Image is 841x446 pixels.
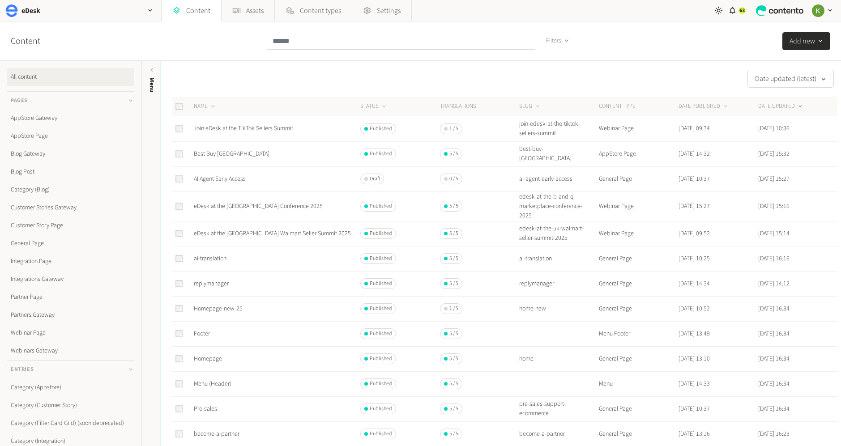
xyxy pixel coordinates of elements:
[449,229,458,238] span: 5 / 5
[679,279,710,288] time: [DATE] 14:34
[519,221,598,246] td: edesk-at-the-uk-walmart-seller-summit-2025
[519,166,598,191] td: ai-agent-early-access
[519,271,598,296] td: replymanager
[449,355,458,363] span: 5 / 5
[598,271,678,296] td: General Page
[679,124,710,133] time: [DATE] 09:34
[440,97,519,116] th: Translations
[7,145,134,163] a: Blog Gateway
[194,202,323,211] a: eDesk at the [GEOGRAPHIC_DATA] Conference 2025
[7,234,134,252] a: General Page
[449,175,458,183] span: 0 / 5
[758,124,790,133] time: [DATE] 10:36
[758,404,790,413] time: [DATE] 16:34
[194,149,269,158] a: Best Buy [GEOGRAPHIC_DATA]
[679,202,710,211] time: [DATE] 15:27
[519,396,598,421] td: pre-sales-support-ecommerce
[758,229,790,238] time: [DATE] 15:14
[758,329,790,338] time: [DATE] 16:34
[449,202,458,210] span: 5 / 5
[7,270,134,288] a: Integrations Gateway
[194,102,217,111] button: NAME
[679,229,710,238] time: [DATE] 09:52
[679,329,710,338] time: [DATE] 13:49
[679,102,729,111] button: DATE PUBLISHED
[194,174,246,183] a: AI Agent Early Access
[449,305,458,313] span: 1 / 5
[7,127,134,145] a: AppStore Page
[194,404,217,413] a: Pre-sales
[598,97,678,116] th: CONTENT TYPE
[194,379,231,388] a: Menu (Header)
[812,4,824,17] img: Keelin Terry
[194,279,229,288] a: replymanager
[7,378,134,396] a: Category (Appstore)
[598,296,678,321] td: General Page
[7,217,134,234] a: Customer Story Page
[370,229,392,238] span: Published
[758,354,790,363] time: [DATE] 16:34
[598,116,678,141] td: Webinar Page
[7,396,134,414] a: Category (Customer Story)
[519,346,598,371] td: home
[194,429,239,438] a: become-a-partner
[546,36,561,46] span: Filters
[598,191,678,221] td: Webinar Page
[539,32,577,50] button: Filters
[679,429,710,438] time: [DATE] 13:16
[449,405,458,413] span: 5 / 5
[598,346,678,371] td: General Page
[598,166,678,191] td: General Page
[7,414,134,432] a: Category (Filter Card Grid) (soon deprecated)
[679,379,710,388] time: [DATE] 14:33
[758,174,790,183] time: [DATE] 15:27
[747,70,834,88] button: Date updated (latest)
[21,5,40,16] h2: eDesk
[370,175,380,183] span: Draft
[519,141,598,166] td: best-buy-[GEOGRAPHIC_DATA]
[370,380,392,388] span: Published
[370,305,392,313] span: Published
[519,102,541,111] button: SLUG
[598,396,678,421] td: General Page
[449,430,458,438] span: 5 / 5
[679,304,710,313] time: [DATE] 10:52
[598,221,678,246] td: Webinar Page
[739,7,745,15] span: 63
[7,163,134,181] a: Blog Post
[194,124,293,133] a: Join eDesk at the TikTok Sellers Summit
[7,342,134,360] a: Webinars Gateway
[758,202,790,211] time: [DATE] 15:16
[194,354,222,363] a: Homepage
[370,355,392,363] span: Published
[758,304,790,313] time: [DATE] 16:34
[758,102,804,111] button: DATE UPDATED
[7,181,134,199] a: Category (Blog)
[758,379,790,388] time: [DATE] 16:34
[449,255,458,263] span: 5 / 5
[782,32,830,50] button: Add new
[194,329,210,338] a: Footer
[11,97,28,105] span: Pages
[7,199,134,217] a: Customer Stories Gateway
[370,125,392,133] span: Published
[679,174,710,183] time: [DATE] 10:37
[194,304,243,313] a: Homepage-new-25
[598,321,678,346] td: Menu Footer
[147,77,157,93] span: Menu
[370,150,392,158] span: Published
[598,246,678,271] td: General Page
[679,354,710,363] time: [DATE] 13:10
[519,296,598,321] td: home-new
[449,330,458,338] span: 5 / 5
[519,116,598,141] td: join-edesk-at-the-tiktok-sellers-summit
[758,429,790,438] time: [DATE] 16:23
[370,280,392,288] span: Published
[758,149,790,158] time: [DATE] 15:32
[758,254,790,263] time: [DATE] 16:16
[11,34,61,48] h2: Content
[7,288,134,306] a: Partner Page
[7,68,134,86] a: All content
[370,255,392,263] span: Published
[370,202,392,210] span: Published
